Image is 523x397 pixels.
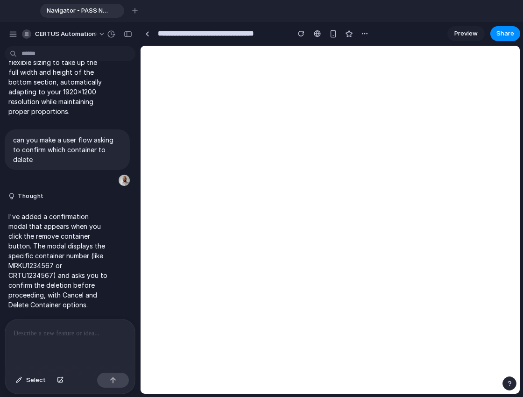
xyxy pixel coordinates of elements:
button: Share [490,26,520,41]
a: Preview [447,26,485,41]
button: CERTUS Automation [18,27,110,42]
span: Preview [454,29,478,38]
span: Navigator - PASS NXT v2 with Icons [43,6,109,15]
button: Select [11,373,50,388]
p: I've expanded the media components to fill the available space on your screen. The three video pa... [8,18,108,116]
span: Share [496,29,514,38]
span: Select [26,376,46,385]
p: I've added a confirmation modal that appears when you click the remove container button. The moda... [8,212,108,310]
p: can you make a user flow asking to confirm which container to delete [13,135,121,164]
div: Navigator - PASS NXT v2 with Icons [40,4,124,18]
span: CERTUS Automation [35,29,96,39]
